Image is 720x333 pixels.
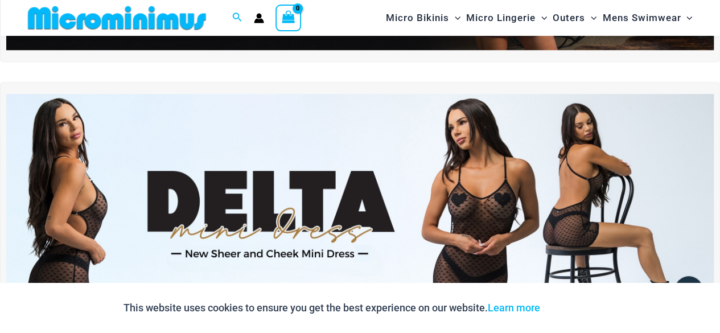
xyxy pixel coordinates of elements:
span: Menu Toggle [449,3,460,32]
nav: Site Navigation [381,2,697,34]
a: Learn more [488,302,540,314]
a: Micro LingerieMenu ToggleMenu Toggle [463,3,550,32]
a: OutersMenu ToggleMenu Toggle [550,3,599,32]
span: Micro Lingerie [466,3,536,32]
span: Menu Toggle [681,3,692,32]
span: Mens Swimwear [602,3,681,32]
button: Accept [549,294,597,322]
a: View Shopping Cart, empty [275,5,302,31]
a: Search icon link [232,11,242,25]
img: MM SHOP LOGO FLAT [23,5,211,31]
a: Micro BikinisMenu ToggleMenu Toggle [383,3,463,32]
span: Menu Toggle [536,3,547,32]
p: This website uses cookies to ensure you get the best experience on our website. [124,299,540,316]
span: Micro Bikinis [386,3,449,32]
a: Mens SwimwearMenu ToggleMenu Toggle [599,3,695,32]
span: Outers [553,3,585,32]
span: Menu Toggle [585,3,596,32]
a: Account icon link [254,13,264,23]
